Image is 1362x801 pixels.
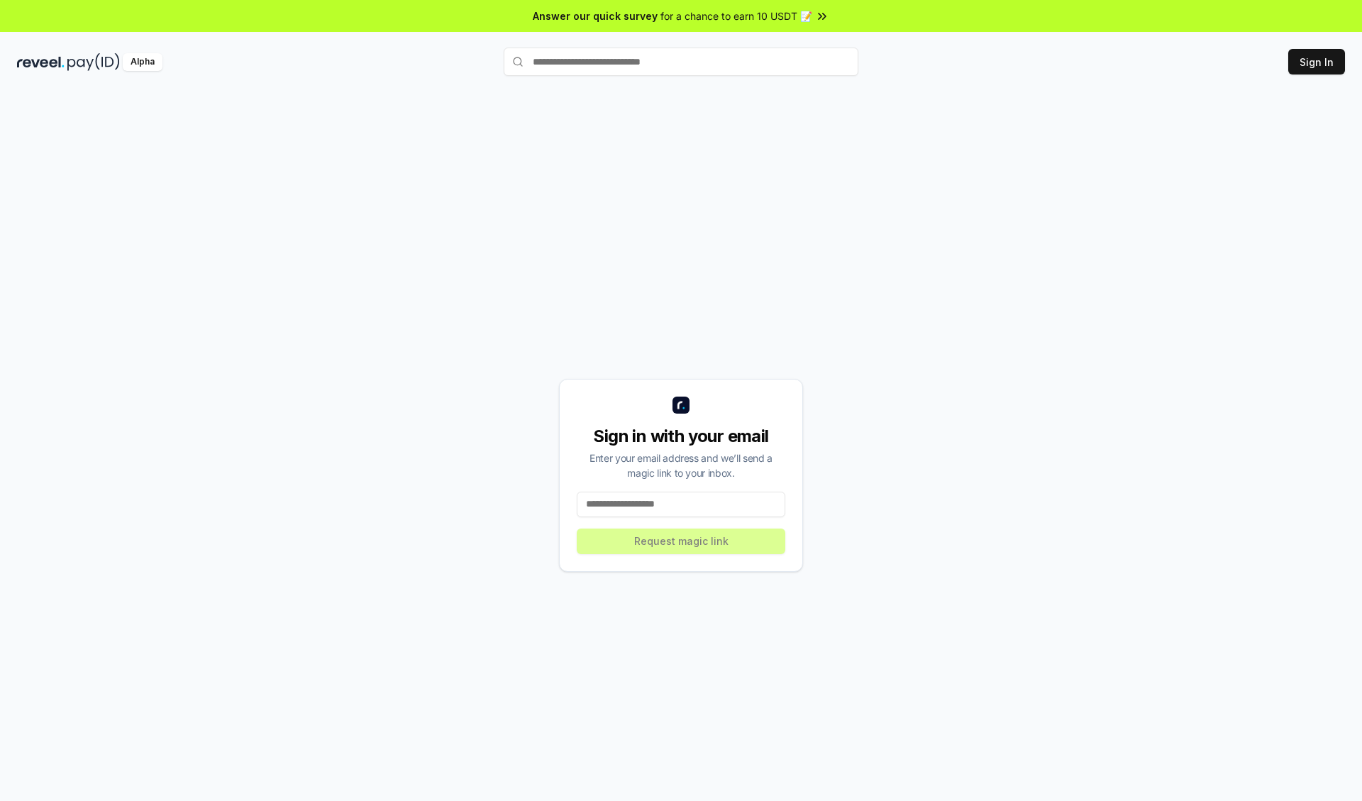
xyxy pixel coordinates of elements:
span: Answer our quick survey [533,9,658,23]
img: logo_small [672,397,690,414]
div: Enter your email address and we’ll send a magic link to your inbox. [577,451,785,480]
img: reveel_dark [17,53,65,71]
button: Sign In [1288,49,1345,74]
span: for a chance to earn 10 USDT 📝 [660,9,812,23]
img: pay_id [67,53,120,71]
div: Alpha [123,53,162,71]
div: Sign in with your email [577,425,785,448]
